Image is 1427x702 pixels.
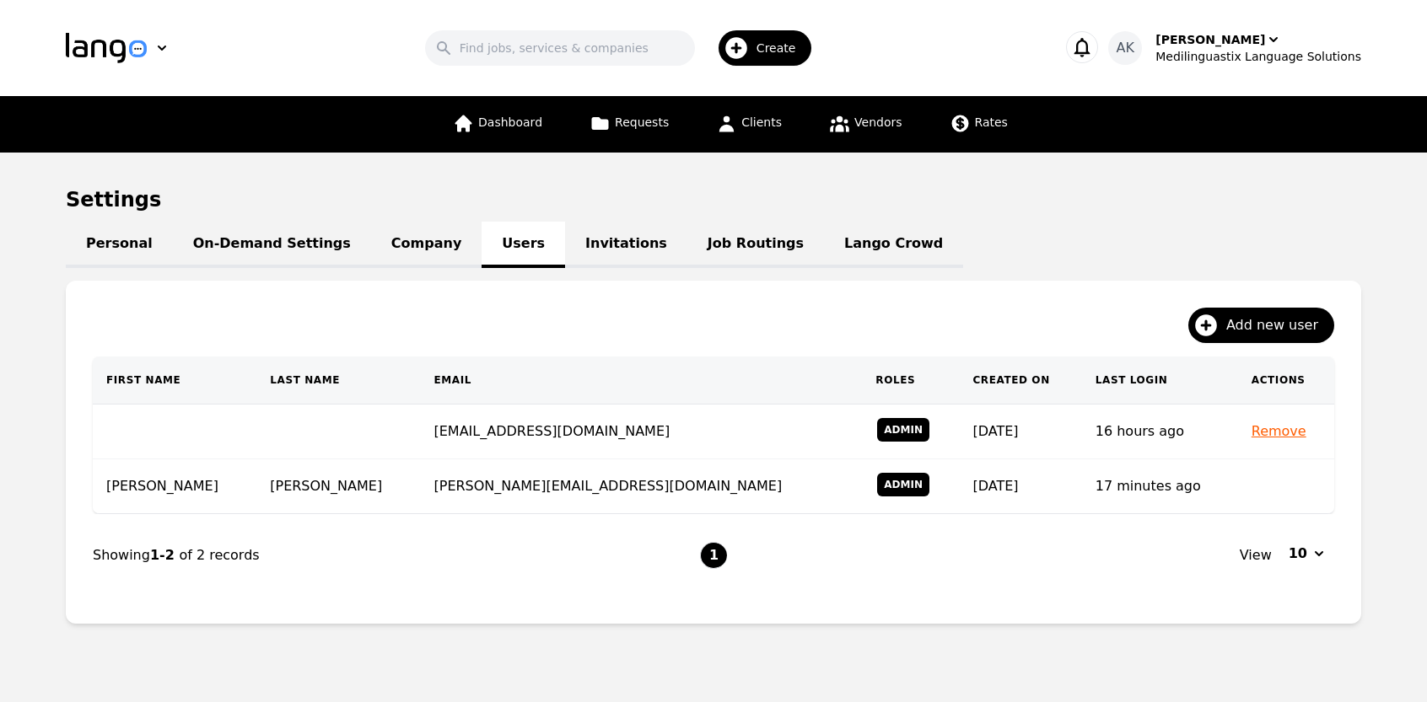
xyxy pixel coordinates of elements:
h1: Settings [66,186,1361,213]
th: Roles [862,356,959,405]
button: Remove [1252,421,1306,442]
nav: Page navigation [93,514,1334,597]
a: Vendors [819,96,912,153]
span: Add new user [1226,315,1330,335]
a: Lango Crowd [824,222,963,268]
time: 16 hours ago [1096,423,1184,439]
span: Admin [877,473,929,496]
a: Requests [579,96,679,153]
a: Company [371,222,482,268]
th: Last Login [1082,356,1238,405]
span: 1-2 [150,547,179,563]
a: Dashboard [443,96,552,153]
span: Admin [877,418,929,442]
td: [PERSON_NAME] [93,459,256,514]
div: [PERSON_NAME] [1155,31,1265,48]
time: [DATE] [972,478,1018,494]
span: Clients [741,115,782,129]
img: Logo [66,33,147,63]
span: Requests [615,115,669,129]
span: View [1240,545,1272,565]
button: Add new user [1188,308,1334,343]
th: Last Name [256,356,420,405]
span: Dashboard [478,115,542,129]
div: Showing of 2 records [93,545,700,565]
span: Create [757,40,808,56]
a: Personal [66,222,173,268]
span: 10 [1289,544,1307,564]
td: [EMAIL_ADDRESS][DOMAIN_NAME] [421,405,863,459]
button: AK[PERSON_NAME]Medilinguastix Language Solutions [1108,31,1361,65]
th: Created On [959,356,1081,405]
th: Email [421,356,863,405]
th: First Name [93,356,256,405]
td: [PERSON_NAME][EMAIL_ADDRESS][DOMAIN_NAME] [421,459,863,514]
th: Actions [1238,356,1334,405]
button: 10 [1279,540,1334,567]
button: Create [695,24,822,72]
div: Medilinguastix Language Solutions [1155,48,1361,65]
td: [PERSON_NAME] [256,459,420,514]
span: AK [1117,38,1134,58]
input: Find jobs, services & companies [425,30,695,66]
span: Vendors [854,115,902,129]
a: Rates [940,96,1018,153]
a: Job Routings [687,222,824,268]
a: Invitations [565,222,687,268]
time: 17 minutes ago [1096,478,1201,494]
span: Rates [975,115,1008,129]
a: On-Demand Settings [173,222,371,268]
a: Clients [706,96,792,153]
time: [DATE] [972,423,1018,439]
